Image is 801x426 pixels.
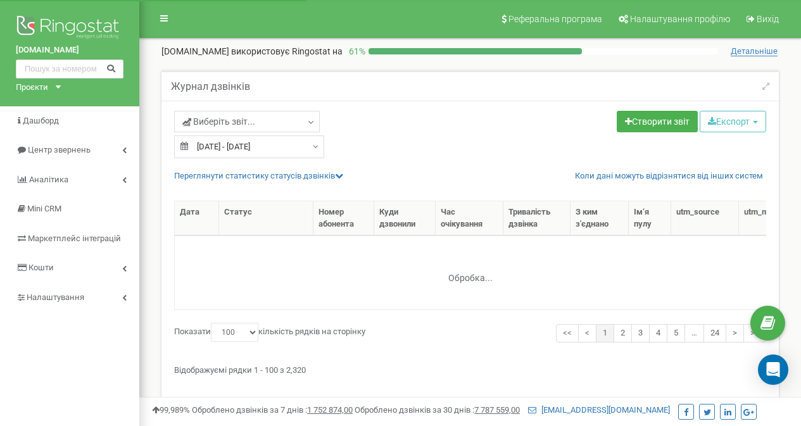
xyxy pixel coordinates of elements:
a: Створити звіт [617,111,698,132]
span: використовує Ringostat на [231,46,343,56]
div: Проєкти [16,82,48,94]
span: 99,989% [152,405,190,415]
input: Пошук за номером [16,60,123,78]
p: 61 % [343,45,369,58]
th: Куди дзвонили [374,201,436,235]
span: Налаштування профілю [630,14,730,24]
select: Показатикількість рядків на сторінку [211,323,258,342]
a: [EMAIL_ADDRESS][DOMAIN_NAME] [528,405,670,415]
p: [DOMAIN_NAME] [161,45,343,58]
span: Аналiтика [29,175,68,184]
div: Обробка... [391,263,550,282]
a: < [578,324,596,342]
img: Ringostat logo [16,13,123,44]
span: Оброблено дзвінків за 7 днів : [192,405,353,415]
th: Час очікування [436,201,503,235]
a: 3 [631,324,650,342]
div: Open Intercom Messenger [758,354,788,385]
a: 5 [667,324,685,342]
span: Реферальна програма [508,14,602,24]
button: Експорт [700,111,766,132]
th: Ім‘я пулу [629,201,671,235]
a: 4 [649,324,667,342]
span: Центр звернень [28,145,91,154]
th: Статус [219,201,313,235]
span: Налаштування [27,292,84,302]
th: Тривалість дзвінка [503,201,571,235]
a: Коли дані можуть відрізнятися вiд інших систем [575,170,763,182]
u: 1 752 874,00 [307,405,353,415]
a: … [684,324,704,342]
a: Переглянути статистику статусів дзвінків [174,171,343,180]
h5: Журнал дзвінків [171,81,250,92]
u: 7 787 559,00 [474,405,520,415]
span: Дашборд [23,116,59,125]
span: Вихід [757,14,779,24]
span: Детальніше [731,46,778,56]
th: Номер абонента [313,201,374,235]
th: utm_sourcе [671,201,739,235]
label: Показати кількість рядків на сторінку [174,323,365,342]
span: Кошти [28,263,54,272]
th: З ким з'єднано [571,201,629,235]
span: Оброблено дзвінків за 30 днів : [355,405,520,415]
a: 1 [596,324,614,342]
a: Виберіть звіт... [174,111,320,132]
a: >> [743,324,766,342]
a: [DOMAIN_NAME] [16,44,123,56]
th: Дата [175,201,219,235]
a: << [556,324,579,342]
span: Маркетплейс інтеграцій [28,234,121,243]
a: 2 [614,324,632,342]
a: > [726,324,744,342]
div: Відображуємі рядки 1 - 100 з 2,320 [174,360,766,377]
span: Виберіть звіт... [182,115,255,128]
a: 24 [703,324,726,342]
span: Mini CRM [27,204,61,213]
